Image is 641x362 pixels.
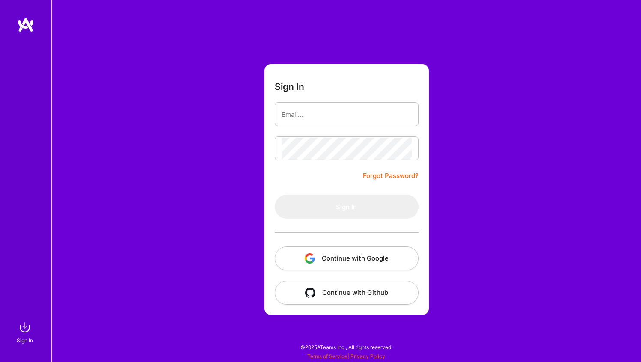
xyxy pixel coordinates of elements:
[275,81,304,92] h3: Sign In
[363,171,419,181] a: Forgot Password?
[307,353,347,359] a: Terms of Service
[16,319,33,336] img: sign in
[307,353,385,359] span: |
[51,336,641,358] div: © 2025 ATeams Inc., All rights reserved.
[275,281,419,305] button: Continue with Github
[350,353,385,359] a: Privacy Policy
[305,253,315,264] img: icon
[305,288,315,298] img: icon
[17,336,33,345] div: Sign In
[282,104,412,125] input: Email...
[17,17,34,33] img: logo
[275,195,419,219] button: Sign In
[275,246,419,270] button: Continue with Google
[18,319,33,345] a: sign inSign In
